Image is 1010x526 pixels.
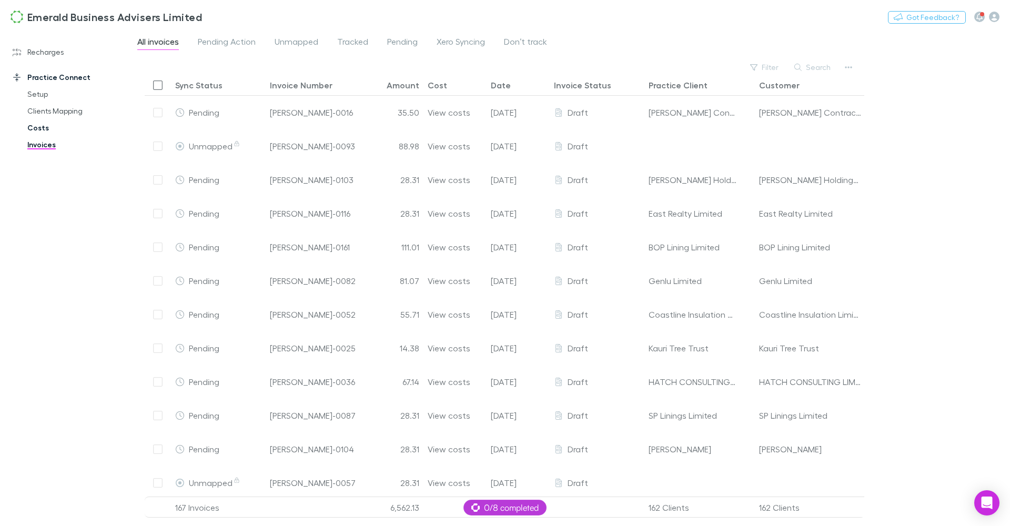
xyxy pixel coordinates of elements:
[428,129,470,163] a: View costs
[568,444,588,454] span: Draft
[270,432,354,466] a: [PERSON_NAME]-0104
[568,309,588,319] span: Draft
[437,36,485,50] span: Xero Syncing
[198,36,256,50] span: Pending Action
[360,163,423,197] div: 28.31
[2,44,134,60] a: Recharges
[759,365,861,398] div: HATCH CONSULTING LIMITED
[428,331,470,365] a: View costs
[759,230,861,264] div: BOP Lining Limited
[759,298,861,331] div: Coastline Insulation Limited
[759,331,861,365] div: Kauri Tree Trust
[428,197,470,230] a: View costs
[554,80,611,90] div: Invoice Status
[387,80,419,90] div: Amount
[337,36,368,50] span: Tracked
[270,163,353,196] a: [PERSON_NAME]-0103
[189,276,219,286] span: Pending
[360,399,423,432] div: 28.31
[568,343,588,353] span: Draft
[487,466,550,500] div: 17 Sep 2025
[137,36,179,50] span: All invoices
[428,264,470,297] div: View costs
[270,399,356,432] a: [PERSON_NAME]-0087
[428,365,470,398] a: View costs
[428,399,470,432] a: View costs
[189,175,219,185] span: Pending
[428,96,470,129] a: View costs
[759,96,861,129] div: [PERSON_NAME] Contracting Limited
[745,61,785,74] button: Filter
[189,107,219,117] span: Pending
[649,197,722,230] div: East Realty Limited
[189,343,219,353] span: Pending
[360,197,423,230] div: 28.31
[649,298,737,331] div: Coastline Insulation Limited
[360,432,423,466] div: 28.31
[888,11,966,24] button: Got Feedback?
[270,129,355,163] a: [PERSON_NAME]-0093
[568,377,588,387] span: Draft
[17,136,134,153] a: Invoices
[189,141,241,151] span: Unmapped
[487,163,550,197] div: 17 Sep 2025
[270,264,356,297] a: [PERSON_NAME]-0082
[2,69,134,86] a: Practice Connect
[974,490,999,515] div: Open Intercom Messenger
[759,80,800,90] div: Customer
[568,107,588,117] span: Draft
[487,264,550,298] div: 17 Sep 2025
[487,298,550,331] div: 17 Sep 2025
[568,276,588,286] span: Draft
[649,230,720,264] div: BOP Lining Limited
[649,432,711,466] div: [PERSON_NAME]
[568,175,588,185] span: Draft
[568,478,588,488] span: Draft
[428,298,470,331] a: View costs
[360,129,423,163] div: 88.98
[189,309,219,319] span: Pending
[189,478,241,488] span: Unmapped
[649,96,737,129] div: [PERSON_NAME] Contracting Limited
[360,230,423,264] div: 111.01
[568,242,588,252] span: Draft
[428,466,470,499] a: View costs
[487,432,550,466] div: 17 Sep 2025
[189,208,219,218] span: Pending
[387,36,418,50] span: Pending
[504,36,547,50] span: Don’t track
[360,466,423,500] div: 28.31
[270,365,355,398] a: [PERSON_NAME]-0036
[487,365,550,399] div: 17 Sep 2025
[360,264,423,298] div: 81.07
[789,61,837,74] button: Search
[189,444,219,454] span: Pending
[428,163,470,196] a: View costs
[759,163,861,196] div: [PERSON_NAME] Holdings 2019 Limited
[270,331,356,365] div: [PERSON_NAME]-0025
[568,141,588,151] span: Draft
[17,119,134,136] a: Costs
[11,11,23,23] img: Emerald Business Advisers Limited's Logo
[270,298,356,331] a: [PERSON_NAME]-0052
[17,86,134,103] a: Setup
[270,230,350,264] a: [PERSON_NAME]-0161
[649,365,737,398] div: HATCH CONSULTING LIMITED
[428,432,470,466] a: View costs
[275,36,318,50] span: Unmapped
[270,466,356,499] div: [PERSON_NAME]-0057
[4,4,208,29] a: Emerald Business Advisers Limited
[759,264,861,297] div: Genlu Limited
